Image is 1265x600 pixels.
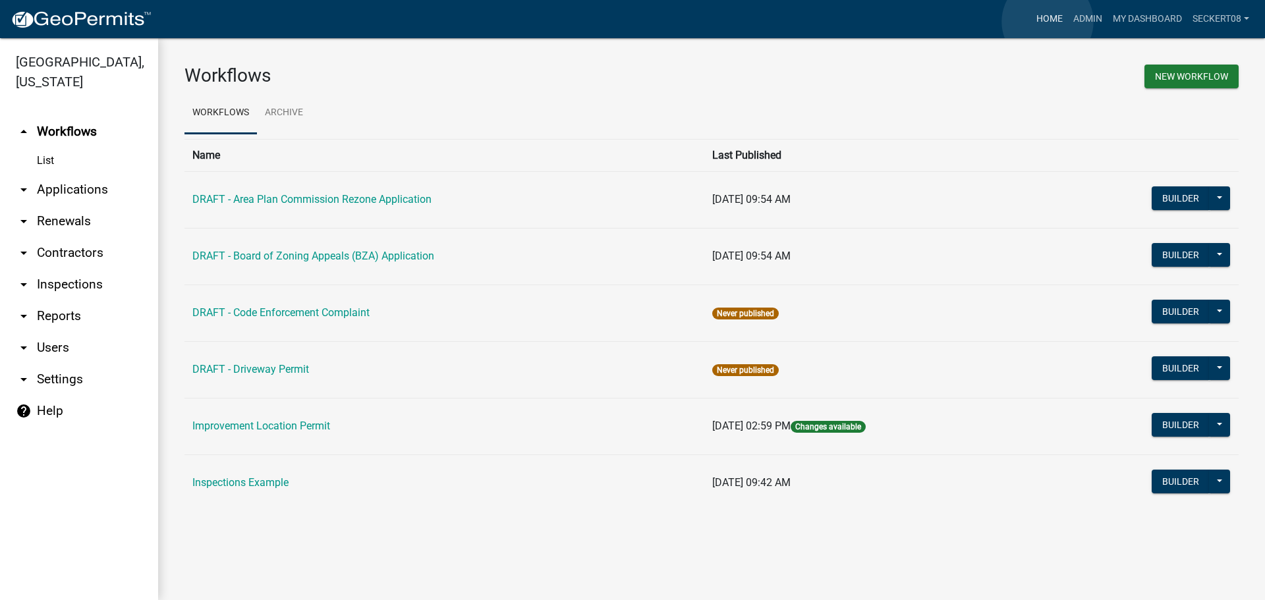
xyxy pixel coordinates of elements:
[712,364,779,376] span: Never published
[257,92,311,134] a: Archive
[704,139,1046,171] th: Last Published
[1152,413,1210,437] button: Builder
[16,340,32,356] i: arrow_drop_down
[1152,470,1210,493] button: Builder
[1108,7,1187,32] a: My Dashboard
[1152,300,1210,323] button: Builder
[184,139,704,171] th: Name
[184,92,257,134] a: Workflows
[16,213,32,229] i: arrow_drop_down
[16,308,32,324] i: arrow_drop_down
[1152,186,1210,210] button: Builder
[712,476,791,489] span: [DATE] 09:42 AM
[1068,7,1108,32] a: Admin
[712,250,791,262] span: [DATE] 09:54 AM
[192,476,289,489] a: Inspections Example
[192,250,434,262] a: DRAFT - Board of Zoning Appeals (BZA) Application
[16,245,32,261] i: arrow_drop_down
[192,193,432,205] a: DRAFT - Area Plan Commission Rezone Application
[16,277,32,292] i: arrow_drop_down
[16,371,32,387] i: arrow_drop_down
[1031,7,1068,32] a: Home
[184,65,702,87] h3: Workflows
[16,403,32,419] i: help
[712,420,791,432] span: [DATE] 02:59 PM
[16,182,32,198] i: arrow_drop_down
[1152,356,1210,380] button: Builder
[192,363,309,375] a: DRAFT - Driveway Permit
[1187,7,1254,32] a: seckert08
[712,308,779,319] span: Never published
[192,420,330,432] a: Improvement Location Permit
[1144,65,1239,88] button: New Workflow
[192,306,370,319] a: DRAFT - Code Enforcement Complaint
[1152,243,1210,267] button: Builder
[712,193,791,205] span: [DATE] 09:54 AM
[16,124,32,140] i: arrow_drop_up
[791,421,866,433] span: Changes available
